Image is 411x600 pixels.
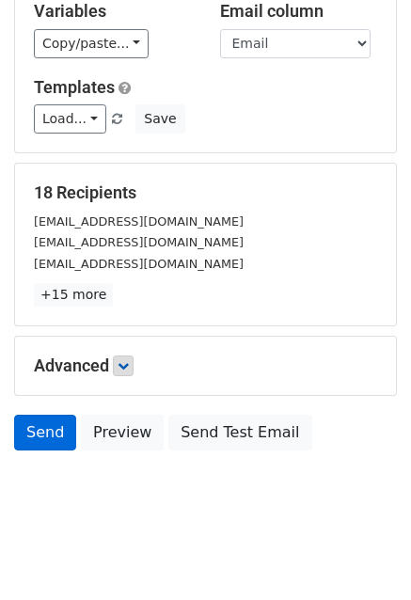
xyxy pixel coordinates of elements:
button: Save [135,104,184,134]
small: [EMAIL_ADDRESS][DOMAIN_NAME] [34,257,244,271]
a: Load... [34,104,106,134]
a: Send Test Email [168,415,311,450]
a: Preview [81,415,164,450]
small: [EMAIL_ADDRESS][DOMAIN_NAME] [34,214,244,229]
a: Copy/paste... [34,29,149,58]
a: Templates [34,77,115,97]
a: +15 more [34,283,113,307]
small: [EMAIL_ADDRESS][DOMAIN_NAME] [34,235,244,249]
a: Send [14,415,76,450]
h5: Variables [34,1,192,22]
h5: Email column [220,1,378,22]
h5: 18 Recipients [34,182,377,203]
h5: Advanced [34,355,377,376]
iframe: Chat Widget [317,510,411,600]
